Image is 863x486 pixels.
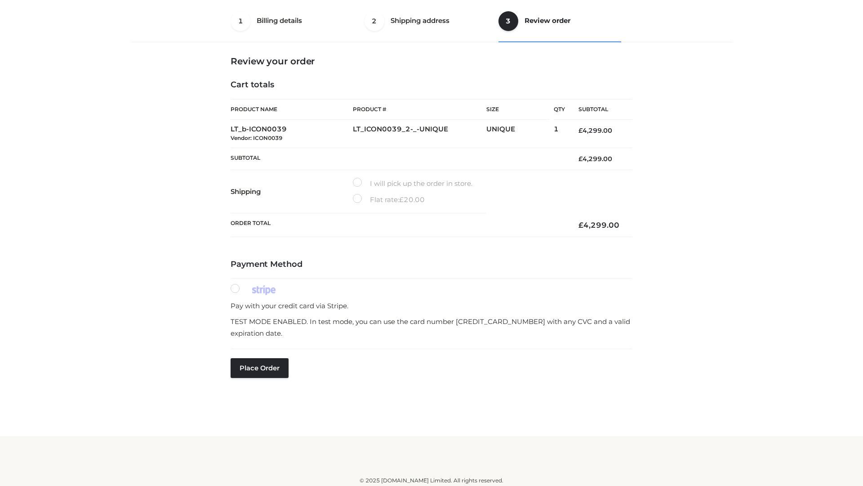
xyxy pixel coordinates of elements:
[231,260,632,270] h4: Payment Method
[231,135,282,141] small: Vendor: ICON0039
[231,80,632,90] h4: Cart totals
[578,126,612,135] bdi: 4,299.00
[554,99,565,120] th: Qty
[578,220,619,229] bdi: 4,299.00
[231,148,565,170] th: Subtotal
[231,56,632,67] h3: Review your order
[231,213,565,237] th: Order Total
[486,99,549,120] th: Size
[578,155,583,163] span: £
[231,99,353,120] th: Product Name
[399,195,425,204] bdi: 20.00
[565,99,632,120] th: Subtotal
[133,476,730,485] div: © 2025 [DOMAIN_NAME] Limited. All rights reserved.
[554,120,565,148] td: 1
[486,120,554,148] td: UNIQUE
[353,178,472,189] label: I will pick up the order in store.
[578,220,583,229] span: £
[231,120,353,148] td: LT_b-ICON0039
[231,300,632,312] p: Pay with your credit card via Stripe.
[231,170,353,213] th: Shipping
[231,358,289,378] button: Place order
[578,126,583,135] span: £
[353,120,486,148] td: LT_ICON0039_2-_-UNIQUE
[353,194,425,206] label: Flat rate:
[231,316,632,339] p: TEST MODE ENABLED. In test mode, you can use the card number [CREDIT_CARD_NUMBER] with any CVC an...
[353,99,486,120] th: Product #
[399,195,404,204] span: £
[578,155,612,163] bdi: 4,299.00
